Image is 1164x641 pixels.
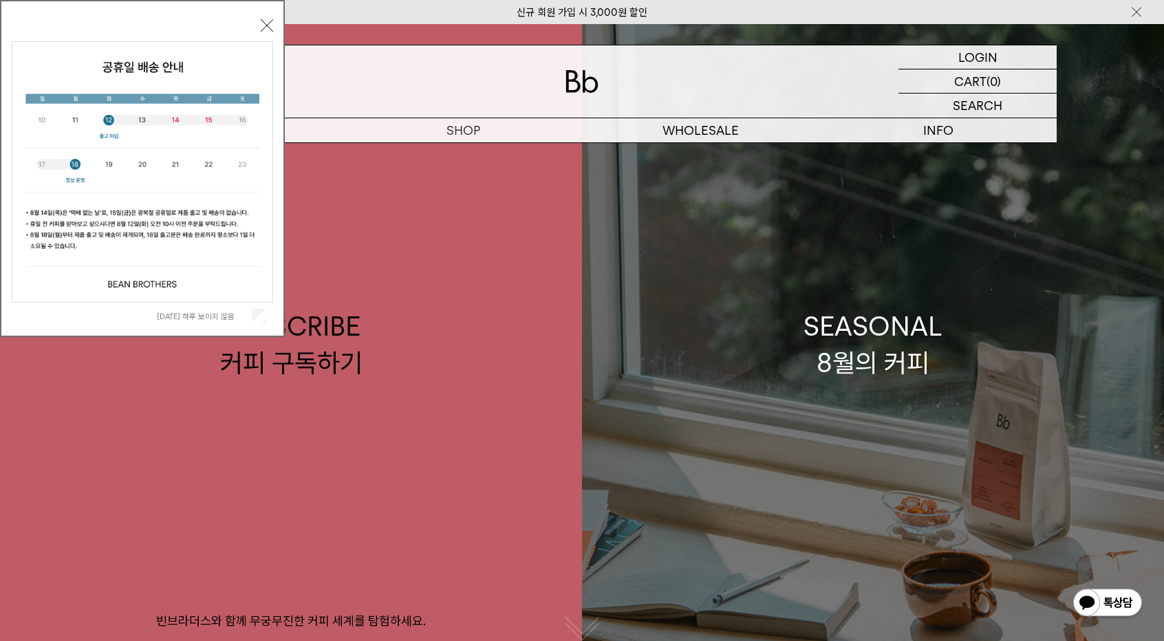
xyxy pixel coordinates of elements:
p: CART [954,69,987,93]
button: 닫기 [261,19,273,32]
div: SUBSCRIBE 커피 구독하기 [220,308,363,381]
img: cb63d4bbb2e6550c365f227fdc69b27f_113810.jpg [12,42,272,302]
p: SEARCH [953,94,1002,118]
a: LOGIN [898,45,1057,69]
p: INFO [819,118,1057,142]
label: [DATE] 하루 보이지 않음 [157,312,250,321]
a: CART (0) [898,69,1057,94]
img: 카카오톡 채널 1:1 채팅 버튼 [1072,587,1143,620]
a: SHOP [345,118,582,142]
div: SEASONAL 8월의 커피 [804,308,942,381]
p: WHOLESALE [582,118,819,142]
p: LOGIN [958,45,998,69]
img: 로고 [565,70,599,93]
p: (0) [987,69,1001,93]
a: 신규 회원 가입 시 3,000원 할인 [517,6,647,19]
